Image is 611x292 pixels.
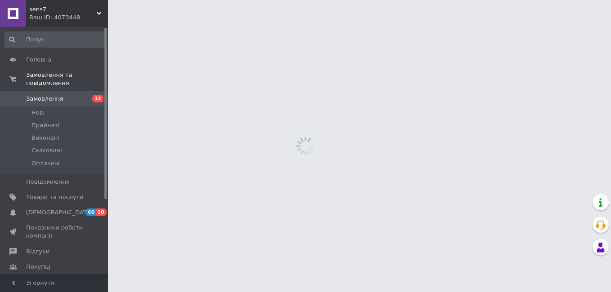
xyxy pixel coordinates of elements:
[26,193,83,201] span: Товари та послуги
[26,248,49,256] span: Відгуки
[26,71,108,87] span: Замовлення та повідомлення
[92,95,103,102] span: 12
[85,208,96,216] span: 60
[26,56,51,64] span: Головна
[26,178,70,186] span: Повідомлення
[29,13,108,22] div: Ваш ID: 4073448
[4,31,106,48] input: Пошук
[26,208,93,217] span: [DEMOGRAPHIC_DATA]
[31,121,59,129] span: Прийняті
[26,95,63,103] span: Замовлення
[31,109,45,117] span: Нові
[26,224,83,240] span: Показники роботи компанії
[31,159,60,168] span: Оплачені
[31,134,59,142] span: Виконані
[96,208,106,216] span: 10
[26,263,50,271] span: Покупці
[31,146,62,155] span: Скасовані
[29,5,97,13] span: sens7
